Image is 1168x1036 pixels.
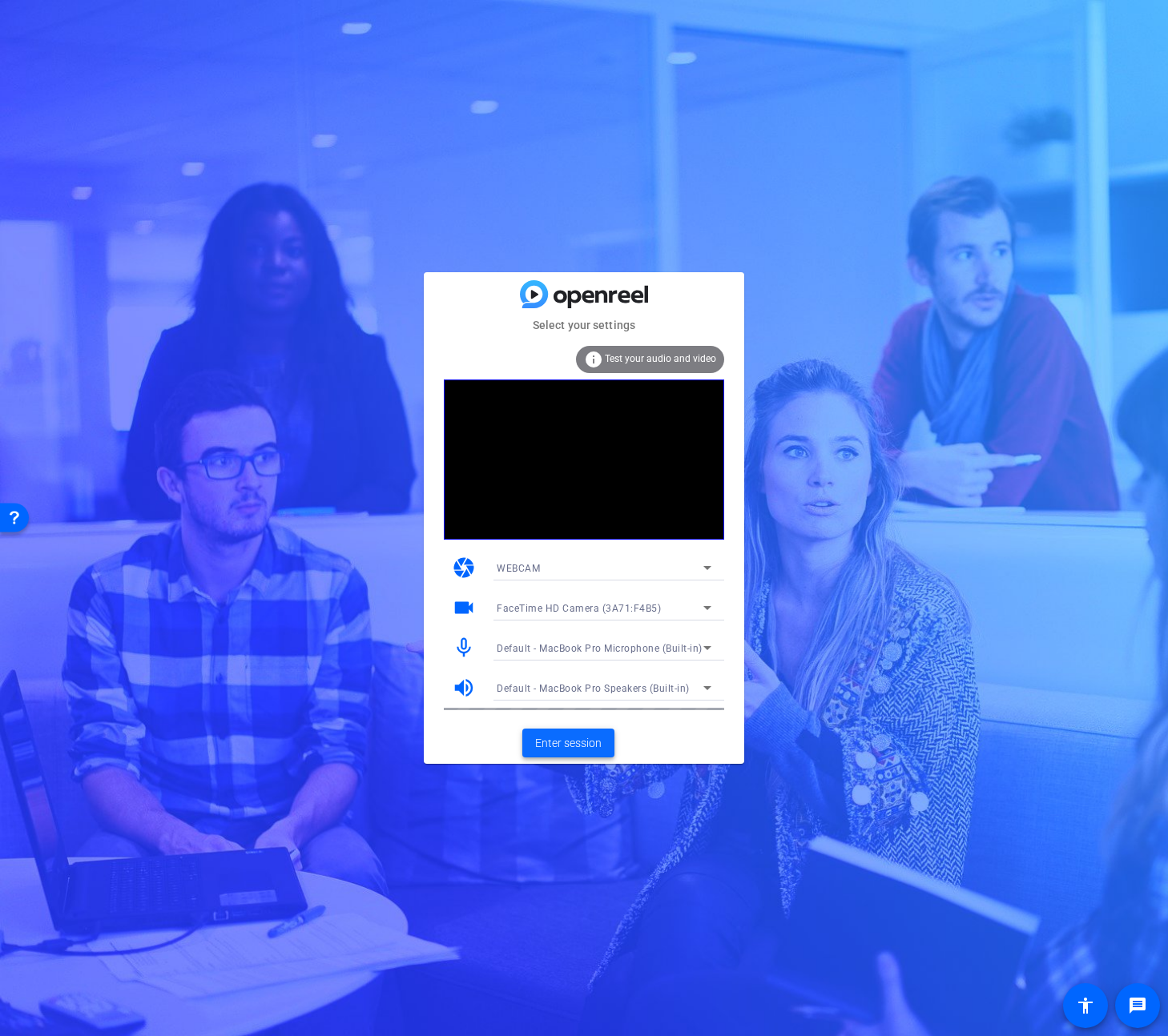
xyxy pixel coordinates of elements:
mat-icon: camera [452,556,476,580]
mat-icon: accessibility [1076,996,1095,1015]
span: Enter session [535,735,602,752]
button: Enter session [522,729,614,757]
mat-icon: mic_none [452,636,476,660]
span: Default - MacBook Pro Microphone (Built-in) [497,643,703,654]
mat-card-subtitle: Select your settings [424,316,744,334]
mat-icon: message [1128,996,1147,1015]
span: Default - MacBook Pro Speakers (Built-in) [497,683,690,694]
mat-icon: info [584,350,603,369]
span: FaceTime HD Camera (3A71:F4B5) [497,603,661,614]
mat-icon: videocam [452,596,476,620]
span: Test your audio and video [605,353,716,364]
span: WEBCAM [497,563,540,574]
mat-icon: volume_up [452,676,476,700]
img: blue-gradient.svg [520,280,648,308]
